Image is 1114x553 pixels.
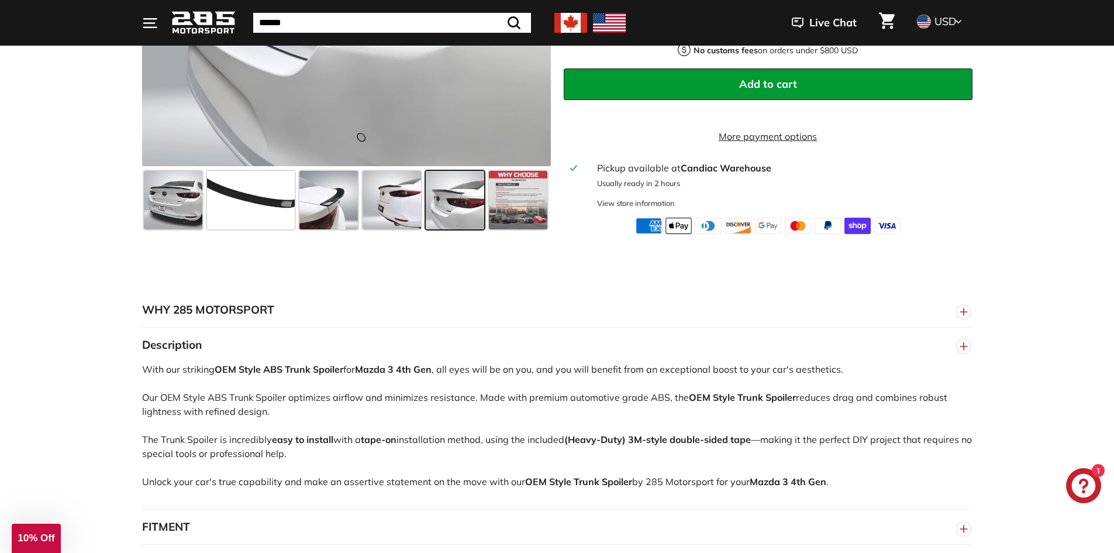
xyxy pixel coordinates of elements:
[253,13,531,33] input: Search
[597,198,675,209] div: View store information
[18,533,54,544] span: 10% Off
[574,476,632,487] strong: Trunk Spoiler
[597,161,965,175] div: Pickup available at
[739,77,797,91] span: Add to cart
[636,218,662,234] img: american_express
[694,44,858,57] p: on orders under $800 USD
[597,178,965,189] p: Usually ready in 2 hours
[809,15,857,30] span: Live Chat
[815,218,841,234] img: paypal
[12,524,61,553] div: 10% Off
[874,218,901,234] img: visa
[564,129,972,143] a: More payment options
[872,3,902,43] a: Cart
[355,363,432,375] strong: Mazda 3 4th Gen
[263,363,282,375] strong: ABS
[525,476,571,487] strong: OEM Style
[750,476,826,487] strong: Mazda 3 4th Gen
[785,218,811,234] img: master
[142,510,972,545] button: FITMENT
[1063,468,1105,506] inbox-online-store-chat: Shopify online store chat
[689,391,735,403] strong: OEM Style
[215,363,261,375] strong: OEM Style
[665,218,692,234] img: apple_pay
[777,8,872,37] button: Live Chat
[171,9,236,37] img: Logo_285_Motorsport_areodynamics_components
[272,434,333,445] strong: easy to install
[694,45,758,56] strong: No customs fees
[361,434,396,445] strong: tape-on
[934,15,956,28] span: USD
[142,362,972,509] div: With our striking for , all eyes will be on you, and you will benefit from an exceptional boost t...
[142,328,972,363] button: Description
[755,218,781,234] img: google_pay
[564,68,972,100] button: Add to cart
[681,162,771,174] strong: Candiac Warehouse
[564,434,751,445] strong: (Heavy-Duty) 3M-style double-sided tape
[725,218,751,234] img: discover
[844,218,871,234] img: shopify_pay
[695,218,722,234] img: diners_club
[142,293,972,328] button: WHY 285 MOTORSPORT
[285,363,343,375] strong: Trunk Spoiler
[737,391,796,403] strong: Trunk Spoiler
